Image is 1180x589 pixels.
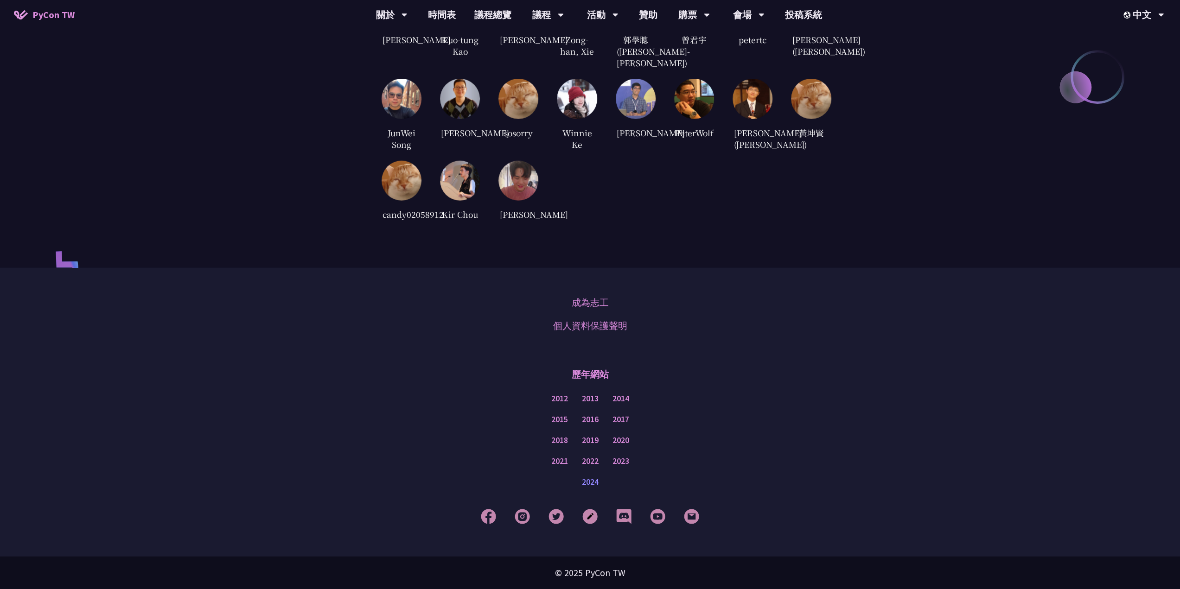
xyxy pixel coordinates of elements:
[616,509,631,524] img: Discord Footer Icon
[791,79,831,119] img: default.0dba411.jpg
[498,79,538,119] img: default.0dba411.jpg
[382,208,421,222] div: candy02058912
[733,79,772,119] img: a9d086477deb5ee7d1da43ccc7d68f28.jpg
[791,32,831,58] div: [PERSON_NAME] ([PERSON_NAME])
[733,126,772,152] div: [PERSON_NAME] ([PERSON_NAME])
[551,456,568,467] a: 2021
[440,32,480,58] div: Kuo-tung Kao
[5,3,84,26] a: PyCon TW
[582,414,599,425] a: 2016
[616,79,656,119] img: ca361b68c0e016b2f2016b0cb8f298d8.jpg
[684,509,699,524] img: Email Footer Icon
[553,319,627,333] a: 個人資料保護聲明
[515,509,530,524] img: Instagram Footer Icon
[582,476,599,488] a: 2024
[733,32,772,46] div: petertc
[572,361,609,388] p: 歷年網站
[582,393,599,405] a: 2013
[616,32,656,70] div: 郭學聰 ([PERSON_NAME]-[PERSON_NAME])
[440,208,480,222] div: Kir Chou
[440,126,480,140] div: [PERSON_NAME]
[382,79,421,119] img: cc92e06fafd13445e6a1d6468371e89a.jpg
[674,126,714,140] div: PeterWolf
[440,79,480,119] img: 2fb25c4dbcc2424702df8acae420c189.jpg
[440,161,480,201] img: 1422dbae1f7d1b7c846d16e7791cd687.jpg
[674,79,714,119] img: fc8a005fc59e37cdaca7cf5c044539c8.jpg
[498,32,538,46] div: [PERSON_NAME]
[549,509,564,524] img: Twitter Footer Icon
[382,32,421,46] div: [PERSON_NAME]
[551,414,568,425] a: 2015
[382,161,421,201] img: default.0dba411.jpg
[557,126,597,152] div: Winnie Ke
[498,126,538,140] div: sosorry
[1123,12,1133,19] img: Locale Icon
[498,161,538,201] img: c22c2e10e811a593462dda8c54eb193e.jpg
[582,456,599,467] a: 2022
[582,509,598,524] img: Blog Footer Icon
[481,509,496,524] img: Facebook Footer Icon
[551,393,568,405] a: 2012
[612,393,629,405] a: 2014
[612,435,629,446] a: 2020
[582,435,599,446] a: 2019
[612,456,629,467] a: 2023
[612,414,629,425] a: 2017
[498,208,538,222] div: [PERSON_NAME]
[791,126,831,140] div: 黃坤賢
[32,8,75,22] span: PyCon TW
[557,79,597,119] img: 666459b874776088829a0fab84ecbfc6.jpg
[557,32,597,58] div: Zong-han, Xie
[14,10,28,19] img: Home icon of PyCon TW 2025
[616,126,656,140] div: [PERSON_NAME]
[650,509,665,524] img: YouTube Footer Icon
[382,126,421,152] div: JunWei Song
[572,296,609,310] a: 成為志工
[674,32,714,46] div: 曾君宇
[551,435,568,446] a: 2018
